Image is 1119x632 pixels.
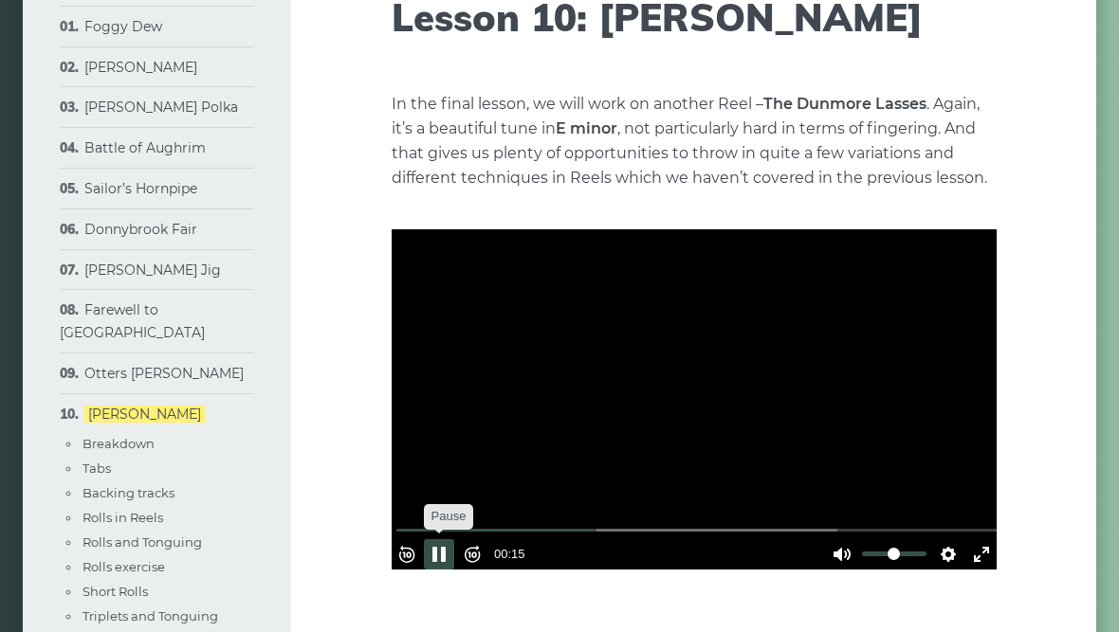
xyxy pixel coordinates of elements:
a: Sailor’s Hornpipe [84,180,197,197]
a: Tabs [83,460,111,476]
a: [PERSON_NAME] [84,406,205,423]
strong: The Dunmore Lasses [763,95,926,113]
strong: E minor [556,119,617,137]
a: Rolls and Tonguing [83,534,202,550]
a: Backing tracks [83,485,174,500]
a: Otters [PERSON_NAME] [84,365,244,382]
a: Battle of Aughrim [84,139,206,156]
a: Rolls exercise [83,559,165,574]
p: In the final lesson, we will work on another Reel – . Again, it’s a beautiful tune in , not parti... [392,92,997,190]
a: Farewell to [GEOGRAPHIC_DATA] [60,301,205,341]
a: Foggy Dew [84,18,162,35]
a: Rolls in Reels [83,510,163,525]
a: [PERSON_NAME] Jig [84,262,221,279]
a: [PERSON_NAME] Polka [84,99,238,116]
a: [PERSON_NAME] [84,59,197,76]
a: Donnybrook Fair [84,221,197,238]
a: Short Rolls [83,584,148,599]
a: Triplets and Tonguing [83,608,218,623]
a: Breakdown [83,436,155,451]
